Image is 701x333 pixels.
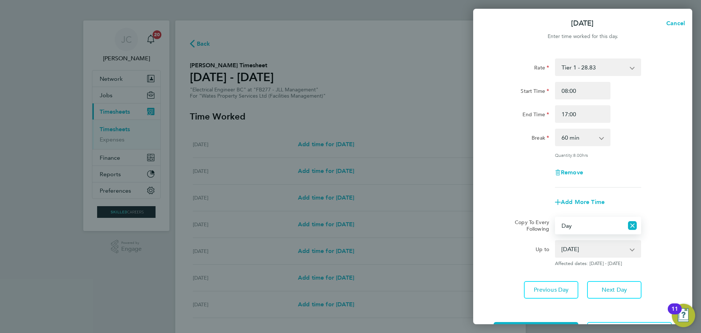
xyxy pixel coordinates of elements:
[555,199,605,205] button: Add More Time
[587,281,641,299] button: Next Day
[524,281,578,299] button: Previous Day
[555,105,610,123] input: E.g. 18:00
[509,219,549,232] label: Copy To Every Following
[655,16,692,31] button: Cancel
[561,198,605,205] span: Add More Time
[473,32,692,41] div: Enter time worked for this day.
[534,64,549,73] label: Rate
[555,261,641,266] span: Affected dates: [DATE] - [DATE]
[672,304,695,327] button: Open Resource Center, 11 new notifications
[602,286,627,294] span: Next Day
[555,152,641,158] div: Quantity: hrs
[532,135,549,143] label: Break
[536,246,549,255] label: Up to
[534,286,569,294] span: Previous Day
[522,111,549,120] label: End Time
[561,169,583,176] span: Remove
[555,170,583,175] button: Remove
[555,82,610,99] input: E.g. 08:00
[573,152,582,158] span: 8.00
[664,20,685,27] span: Cancel
[571,18,594,29] p: [DATE]
[628,217,637,234] button: Reset selection
[521,88,549,97] label: Start Time
[671,309,678,318] div: 11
